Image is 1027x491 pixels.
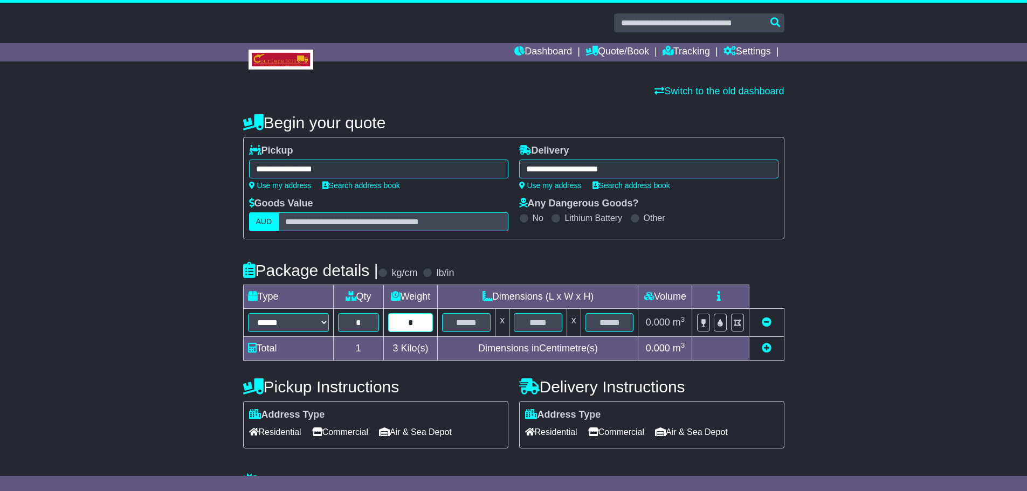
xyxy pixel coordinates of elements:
label: Pickup [249,145,293,157]
label: AUD [249,212,279,231]
td: Weight [383,285,438,309]
a: Remove this item [762,317,771,328]
td: x [567,309,581,337]
h4: Delivery Instructions [519,378,784,396]
label: lb/in [436,267,454,279]
td: Total [243,337,333,361]
span: Residential [249,424,301,440]
a: Use my address [249,181,312,190]
span: m [673,317,685,328]
label: Address Type [525,409,601,421]
td: Qty [333,285,383,309]
h4: Pickup Instructions [243,378,508,396]
td: Dimensions (L x W x H) [438,285,638,309]
span: 0.000 [646,343,670,354]
label: No [533,213,543,223]
a: Search address book [592,181,670,190]
h4: Warranty & Insurance [243,473,784,490]
span: m [673,343,685,354]
a: Settings [723,43,771,61]
td: Kilo(s) [383,337,438,361]
h4: Begin your quote [243,114,784,132]
h4: Package details | [243,261,378,279]
span: 3 [392,343,398,354]
span: Air & Sea Depot [655,424,728,440]
label: Goods Value [249,198,313,210]
span: Commercial [588,424,644,440]
label: Address Type [249,409,325,421]
span: Commercial [312,424,368,440]
span: Air & Sea Depot [379,424,452,440]
label: Any Dangerous Goods? [519,198,639,210]
span: Residential [525,424,577,440]
td: 1 [333,337,383,361]
td: x [495,309,509,337]
td: Volume [638,285,692,309]
a: Switch to the old dashboard [654,86,784,96]
a: Add new item [762,343,771,354]
a: Quote/Book [585,43,649,61]
label: Other [644,213,665,223]
a: Use my address [519,181,582,190]
a: Search address book [322,181,400,190]
label: kg/cm [391,267,417,279]
label: Lithium Battery [564,213,622,223]
a: Dashboard [514,43,572,61]
td: Type [243,285,333,309]
sup: 3 [681,341,685,349]
a: Tracking [663,43,710,61]
sup: 3 [681,315,685,323]
label: Delivery [519,145,569,157]
span: 0.000 [646,317,670,328]
td: Dimensions in Centimetre(s) [438,337,638,361]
